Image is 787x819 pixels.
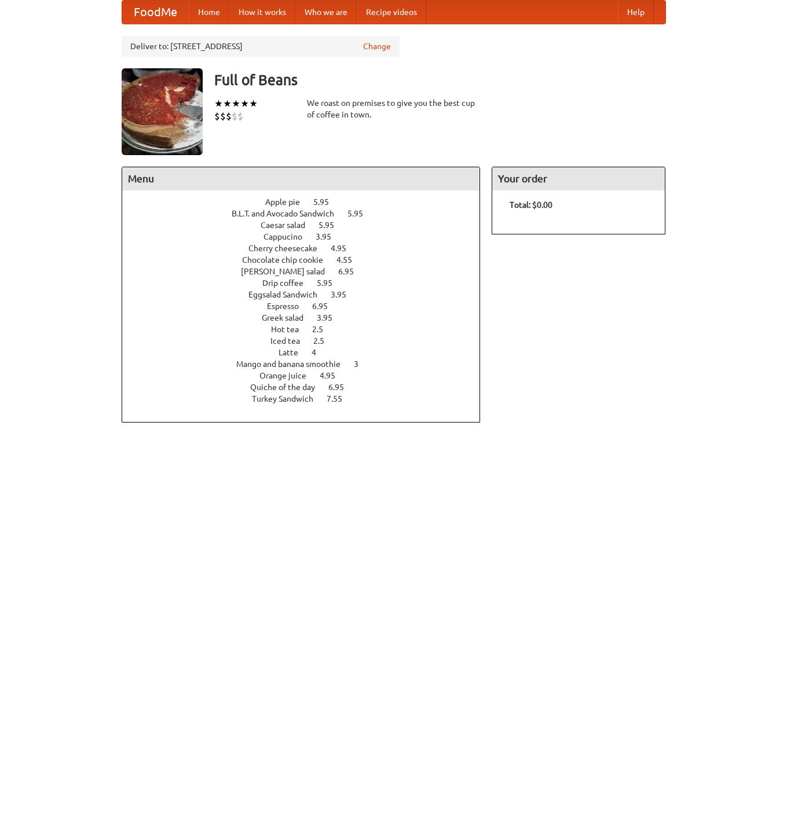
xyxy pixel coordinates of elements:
a: Orange juice 4.95 [259,371,357,380]
b: Total: $0.00 [510,200,552,210]
span: Chocolate chip cookie [242,255,335,265]
span: Turkey Sandwich [252,394,325,403]
span: 4 [312,348,328,357]
a: Hot tea 2.5 [271,325,345,334]
img: angular.jpg [122,68,203,155]
a: B.L.T. and Avocado Sandwich 5.95 [232,209,385,218]
a: Cappucino 3.95 [263,232,353,241]
span: Apple pie [265,197,312,207]
a: Change [363,41,391,52]
span: 3.95 [316,232,343,241]
div: Deliver to: [STREET_ADDRESS] [122,36,400,57]
span: 2.5 [313,336,336,346]
a: Espresso 6.95 [267,302,349,311]
li: $ [226,110,232,123]
a: Drip coffee 5.95 [262,278,354,288]
span: 6.95 [338,267,365,276]
span: 5.95 [347,209,375,218]
span: Mango and banana smoothie [236,359,352,369]
li: ★ [214,97,223,110]
span: [PERSON_NAME] salad [241,267,336,276]
span: 5.95 [313,197,341,207]
span: 5.95 [319,221,346,230]
a: Who we are [295,1,357,24]
h4: Menu [122,167,480,190]
span: Cappucino [263,232,314,241]
a: Greek salad 3.95 [262,313,354,322]
span: Hot tea [271,325,310,334]
a: Chocolate chip cookie 4.55 [242,255,374,265]
span: Eggsalad Sandwich [248,290,329,299]
span: Caesar salad [261,221,317,230]
li: ★ [249,97,258,110]
h4: Your order [492,167,665,190]
li: $ [214,110,220,123]
a: Turkey Sandwich 7.55 [252,394,364,403]
li: $ [232,110,237,123]
a: [PERSON_NAME] salad 6.95 [241,267,375,276]
span: 2.5 [312,325,335,334]
span: Quiche of the day [250,383,327,392]
span: 6.95 [312,302,339,311]
span: Espresso [267,302,310,311]
a: Mango and banana smoothie 3 [236,359,380,369]
span: Orange juice [259,371,318,380]
span: 6.95 [328,383,356,392]
span: Iced tea [270,336,312,346]
span: 4.95 [331,244,358,253]
li: ★ [232,97,240,110]
a: FoodMe [122,1,189,24]
h3: Full of Beans [214,68,666,91]
a: Caesar salad 5.95 [261,221,356,230]
li: ★ [223,97,232,110]
a: Iced tea 2.5 [270,336,346,346]
span: 7.55 [327,394,354,403]
a: Latte 4 [279,348,338,357]
span: 3.95 [317,313,344,322]
span: 3 [354,359,370,369]
span: B.L.T. and Avocado Sandwich [232,209,346,218]
span: 4.95 [320,371,347,380]
a: Recipe videos [357,1,426,24]
li: ★ [240,97,249,110]
span: Cherry cheesecake [248,244,329,253]
span: 5.95 [317,278,344,288]
span: Drip coffee [262,278,315,288]
a: Quiche of the day 6.95 [250,383,365,392]
span: Greek salad [262,313,315,322]
div: We roast on premises to give you the best cup of coffee in town. [307,97,481,120]
a: Home [189,1,229,24]
li: $ [237,110,243,123]
span: Latte [279,348,310,357]
li: $ [220,110,226,123]
a: How it works [229,1,295,24]
span: 4.55 [336,255,364,265]
a: Cherry cheesecake 4.95 [248,244,368,253]
a: Apple pie 5.95 [265,197,350,207]
a: Help [618,1,654,24]
a: Eggsalad Sandwich 3.95 [248,290,368,299]
span: 3.95 [331,290,358,299]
